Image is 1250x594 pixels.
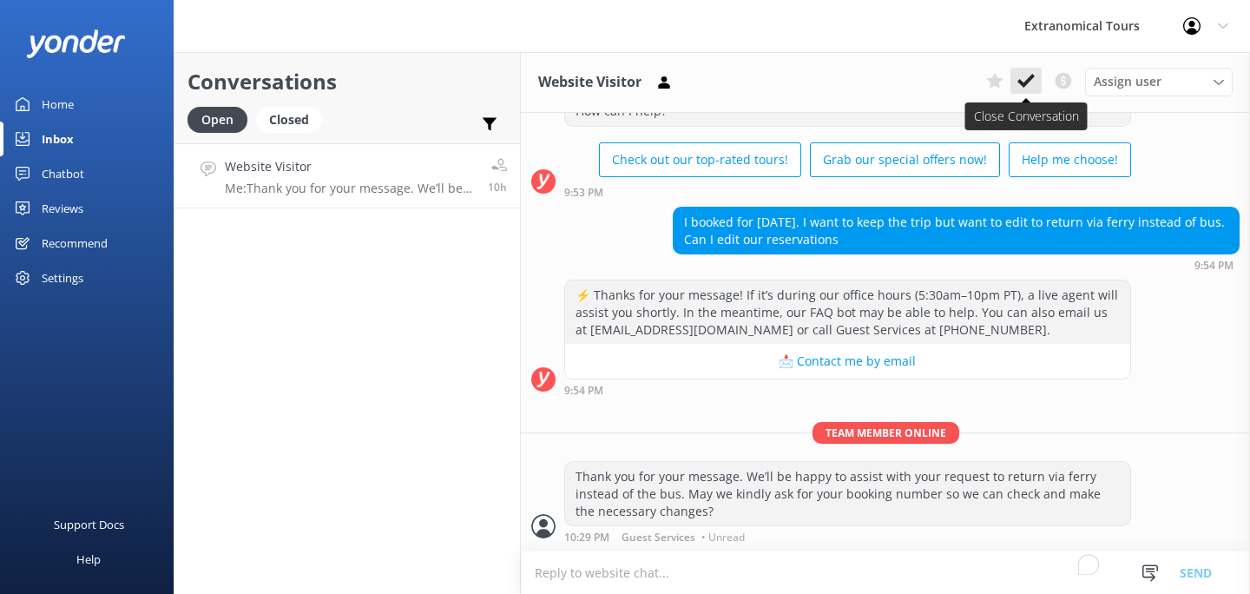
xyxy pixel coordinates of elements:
[42,122,74,156] div: Inbox
[26,30,126,58] img: yonder-white-logo.png
[76,542,101,577] div: Help
[42,226,108,261] div: Recommend
[701,532,745,543] span: • Unread
[810,142,1000,177] button: Grab our special offers now!
[187,65,507,98] h2: Conversations
[225,181,475,196] p: Me: Thank you for your message. We’ll be happy to assist with your request to return via ferry in...
[565,462,1130,525] div: Thank you for your message. We’ll be happy to assist with your request to return via ferry instea...
[1094,72,1161,91] span: Assign user
[673,259,1240,271] div: Sep 21 2025 06:54am (UTC -07:00) America/Tijuana
[564,384,1131,396] div: Sep 21 2025 06:54am (UTC -07:00) America/Tijuana
[54,507,124,542] div: Support Docs
[42,191,83,226] div: Reviews
[622,532,695,543] span: Guest Services
[42,261,83,295] div: Settings
[564,386,603,396] strong: 9:54 PM
[42,156,84,191] div: Chatbot
[488,180,507,195] span: Sep 21 2025 07:29am (UTC -07:00) America/Tijuana
[187,109,256,129] a: Open
[1194,261,1234,271] strong: 9:54 PM
[521,551,1250,594] textarea: To enrich screen reader interactions, please activate Accessibility in Grammarly extension settings
[674,208,1239,254] div: I booked for [DATE]. I want to keep the trip but want to edit to return via ferry instead of bus....
[565,344,1130,379] button: 📩 Contact me by email
[1009,142,1131,177] button: Help me choose!
[1085,68,1233,96] div: Assign User
[225,157,475,176] h4: Website Visitor
[42,87,74,122] div: Home
[564,531,1131,543] div: Sep 21 2025 07:29am (UTC -07:00) America/Tijuana
[599,142,801,177] button: Check out our top-rated tours!
[564,188,603,198] strong: 9:53 PM
[256,109,331,129] a: Closed
[538,71,641,94] h3: Website Visitor
[564,532,609,543] strong: 10:29 PM
[565,280,1130,344] div: ⚡ Thanks for your message! If it’s during our office hours (5:30am–10pm PT), a live agent will as...
[564,186,1131,198] div: Sep 21 2025 06:53am (UTC -07:00) America/Tijuana
[256,107,322,133] div: Closed
[812,422,959,444] span: Team member online
[174,143,520,208] a: Website VisitorMe:Thank you for your message. We’ll be happy to assist with your request to retur...
[187,107,247,133] div: Open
